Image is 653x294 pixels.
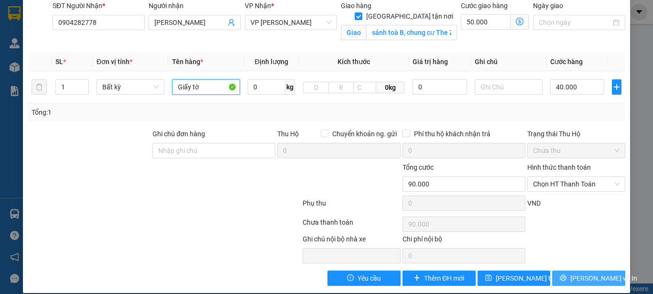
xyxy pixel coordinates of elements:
span: save [485,274,492,282]
span: VND [527,199,541,207]
span: 0kg [376,82,404,93]
input: Ghi Chú [475,79,543,95]
span: CD1208250204 [136,64,193,74]
div: Ghi chú nội bộ nhà xe [303,234,401,248]
strong: 0888 827 827 - 0848 827 827 [66,34,133,51]
span: Định lượng [255,58,288,65]
input: VD: Bàn, Ghế [172,79,240,95]
span: VP Nhận [245,2,271,10]
button: plus [612,79,621,95]
input: C [353,82,376,93]
span: kg [285,79,295,95]
label: Ghi chú đơn hàng [152,130,205,138]
span: Giao [341,25,366,40]
span: Chuyển khoản ng. gửi [328,129,401,139]
span: Thêm ĐH mới [424,273,464,283]
div: Trạng thái Thu Hộ [527,129,625,139]
span: Chưa thu [533,143,620,158]
div: SĐT Người Nhận [53,0,145,11]
span: plus [414,274,420,282]
span: Giá trị hàng [413,58,448,65]
span: SL [55,58,63,65]
input: Ngày giao [539,17,611,28]
span: VP Dương Đình Nghệ [250,15,331,30]
span: Cước hàng [550,58,583,65]
span: Tên hàng [172,58,203,65]
button: exclamation-circleYêu cầu [327,271,401,286]
label: Hình thức thanh toán [527,163,591,171]
span: Chọn HT Thanh Toán [533,177,620,191]
div: Người nhận [149,0,241,11]
strong: Công ty TNHH Phúc Xuyên [25,5,132,15]
span: dollar-circle [516,18,523,25]
button: printer[PERSON_NAME] và In [552,271,625,286]
label: Cước giao hàng [461,2,508,10]
img: logo [6,62,21,109]
div: Chi phí nội bộ [403,234,525,248]
div: Chưa thanh toán [302,217,402,234]
input: Giao tận nơi [366,25,457,40]
span: exclamation-circle [347,274,354,282]
input: Ghi chú đơn hàng [152,143,275,158]
span: [GEOGRAPHIC_DATA] tận nơi [362,11,457,22]
th: Ghi chú [471,53,546,71]
input: R [328,82,354,93]
span: Tổng cước [403,163,434,171]
div: Tổng: 1 [32,107,253,118]
span: Phí thu hộ khách nhận trả [410,129,494,139]
span: Yêu cầu [358,273,381,283]
strong: 024 3236 3236 - [24,26,132,43]
span: [PERSON_NAME] thay đổi [496,273,572,283]
span: Kích thước [337,58,370,65]
span: Bất kỳ [102,80,159,94]
strong: 0886 027 027 [70,62,112,70]
label: Ngày giao [533,2,563,10]
input: Cước giao hàng [461,14,511,30]
span: printer [560,274,566,282]
span: Gửi hàng [GEOGRAPHIC_DATA]: Hotline: [24,17,133,51]
button: save[PERSON_NAME] thay đổi [478,271,551,286]
span: user-add [228,19,235,26]
button: delete [32,79,47,95]
button: plusThêm ĐH mới [403,271,476,286]
input: D [303,82,329,93]
strong: 02033 616 626 - [84,54,134,62]
span: Gửi hàng Hạ Long: Hotline: [22,54,134,70]
span: plus [612,83,621,91]
span: Thu Hộ [277,130,299,138]
span: Giao hàng [341,2,371,10]
div: Phụ thu [302,198,402,215]
span: Đơn vị tính [97,58,132,65]
span: [PERSON_NAME] và In [570,273,637,283]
